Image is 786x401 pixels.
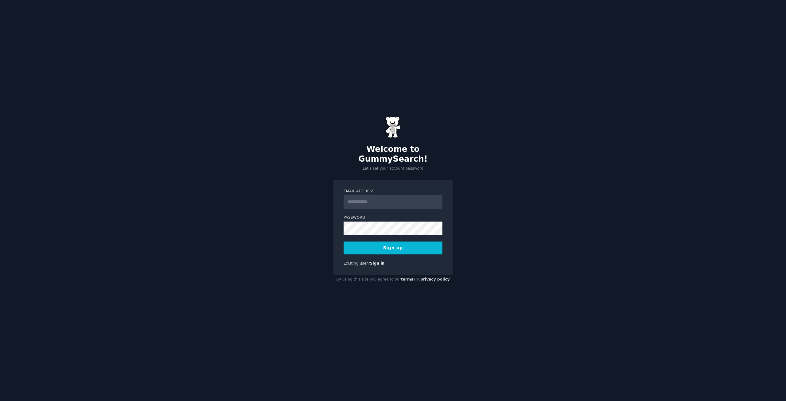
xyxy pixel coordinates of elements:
label: Password [344,215,442,221]
span: Existing user? [344,261,370,265]
a: terms [401,277,413,281]
img: Gummy Bear [385,116,401,138]
a: Sign in [370,261,385,265]
a: privacy policy [420,277,450,281]
label: Email Address [344,189,442,194]
div: By using this site you agree to our and [333,275,453,285]
button: Sign up [344,242,442,254]
h2: Welcome to GummySearch! [333,144,453,164]
p: Let's set your account password [333,166,453,171]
